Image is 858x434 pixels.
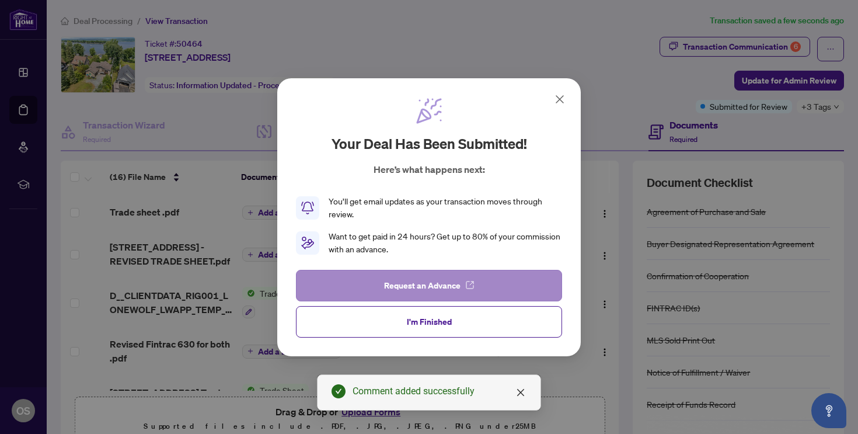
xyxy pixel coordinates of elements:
[329,230,562,256] div: Want to get paid in 24 hours? Get up to 80% of your commission with an advance.
[384,276,461,294] span: Request an Advance
[811,393,846,428] button: Open asap
[374,162,485,176] p: Here’s what happens next:
[514,386,527,399] a: Close
[332,384,346,398] span: check-circle
[329,195,562,221] div: You’ll get email updates as your transaction moves through review.
[407,312,452,331] span: I'm Finished
[296,269,562,301] button: Request an Advance
[332,134,527,153] h2: Your deal has been submitted!
[296,305,562,337] button: I'm Finished
[353,384,526,398] div: Comment added successfully
[516,388,525,397] span: close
